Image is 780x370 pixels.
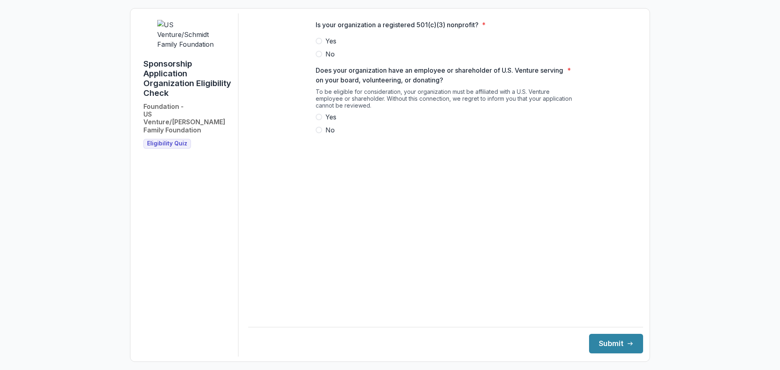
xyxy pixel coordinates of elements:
[316,20,479,30] p: Is your organization a registered 501(c)(3) nonprofit?
[325,112,336,122] span: Yes
[143,59,232,98] h1: Sponsorship Application Organization Eligibility Check
[143,103,232,134] h2: Foundation - US Venture/[PERSON_NAME] Family Foundation
[316,88,576,112] div: To be eligible for consideration, your organization must be affiliated with a U.S. Venture employ...
[316,65,564,85] p: Does your organization have an employee or shareholder of U.S. Venture serving on your board, vol...
[147,140,187,147] span: Eligibility Quiz
[589,334,643,353] button: Submit
[325,49,335,59] span: No
[157,20,218,49] img: US Venture/Schmidt Family Foundation
[325,36,336,46] span: Yes
[325,125,335,135] span: No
